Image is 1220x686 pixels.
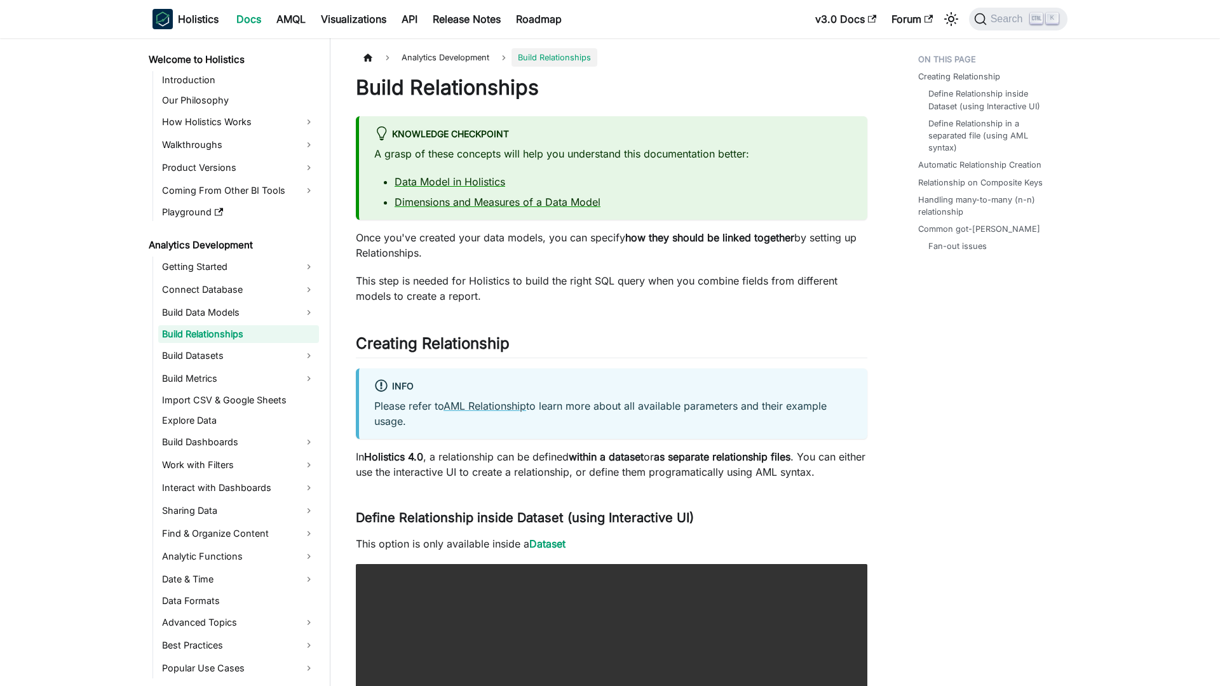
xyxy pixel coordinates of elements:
[145,236,319,254] a: Analytics Development
[158,203,319,221] a: Playground
[364,450,423,463] strong: Holistics 4.0
[158,412,319,429] a: Explore Data
[158,612,319,633] a: Advanced Topics
[158,391,319,409] a: Import CSV & Google Sheets
[269,9,313,29] a: AMQL
[395,196,600,208] a: Dimensions and Measures of a Data Model
[158,279,319,300] a: Connect Database
[158,302,319,323] a: Build Data Models
[394,9,425,29] a: API
[356,334,867,358] h2: Creating Relationship
[512,48,597,67] span: Build Relationships
[918,223,1040,235] a: Common got-[PERSON_NAME]
[356,510,867,526] h3: Define Relationship inside Dataset (using Interactive UI)
[374,126,852,143] div: Knowledge Checkpoint
[178,11,219,27] b: Holistics
[158,635,319,656] a: Best Practices
[313,9,394,29] a: Visualizations
[374,398,852,429] p: Please refer to to learn more about all available parameters and their example usage.
[356,48,867,67] nav: Breadcrumbs
[928,118,1055,154] a: Define Relationship in a separated file (using AML syntax)
[152,9,173,29] img: Holistics
[158,158,319,178] a: Product Versions
[152,9,219,29] a: HolisticsHolistics
[158,368,319,389] a: Build Metrics
[356,536,867,551] p: This option is only available inside a
[158,569,319,589] a: Date & Time
[987,13,1031,25] span: Search
[928,240,987,252] a: Fan-out issues
[158,501,319,521] a: Sharing Data
[374,146,852,161] p: A grasp of these concepts will help you understand this documentation better:
[884,9,940,29] a: Forum
[158,257,319,277] a: Getting Started
[425,9,508,29] a: Release Notes
[158,546,319,567] a: Analytic Functions
[529,537,566,550] a: Dataset
[1046,13,1059,24] kbd: K
[158,432,319,452] a: Build Dashboards
[158,478,319,498] a: Interact with Dashboards
[158,135,319,155] a: Walkthroughs
[158,658,319,678] a: Popular Use Cases
[158,346,319,366] a: Build Datasets
[569,450,644,463] strong: within a dataset
[625,231,794,244] strong: how they should be linked together
[158,592,319,610] a: Data Formats
[508,9,569,29] a: Roadmap
[918,177,1043,189] a: Relationship on Composite Keys
[654,450,790,463] strong: as separate relationship files
[229,9,269,29] a: Docs
[356,48,380,67] a: Home page
[140,38,330,686] nav: Docs sidebar
[356,75,867,100] h1: Build Relationships
[918,159,1041,171] a: Automatic Relationship Creation
[158,523,319,544] a: Find & Organize Content
[158,455,319,475] a: Work with Filters
[969,8,1067,30] button: Search (Ctrl+K)
[395,175,505,188] a: Data Model in Holistics
[444,400,526,412] a: AML Relationship
[928,88,1055,112] a: Define Relationship inside Dataset (using Interactive UI)
[395,48,496,67] span: Analytics Development
[158,325,319,343] a: Build Relationships
[356,449,867,480] p: In , a relationship can be defined or . You can either use the interactive UI to create a relatio...
[808,9,884,29] a: v3.0 Docs
[158,91,319,109] a: Our Philosophy
[158,180,319,201] a: Coming From Other BI Tools
[145,51,319,69] a: Welcome to Holistics
[941,9,961,29] button: Switch between dark and light mode (currently light mode)
[356,273,867,304] p: This step is needed for Holistics to build the right SQL query when you combine fields from diffe...
[158,71,319,89] a: Introduction
[918,194,1060,218] a: Handling many-to-many (n-n) relationship
[158,112,319,132] a: How Holistics Works
[918,71,1000,83] a: Creating Relationship
[374,379,852,395] div: info
[356,230,867,260] p: Once you've created your data models, you can specify by setting up Relationships.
